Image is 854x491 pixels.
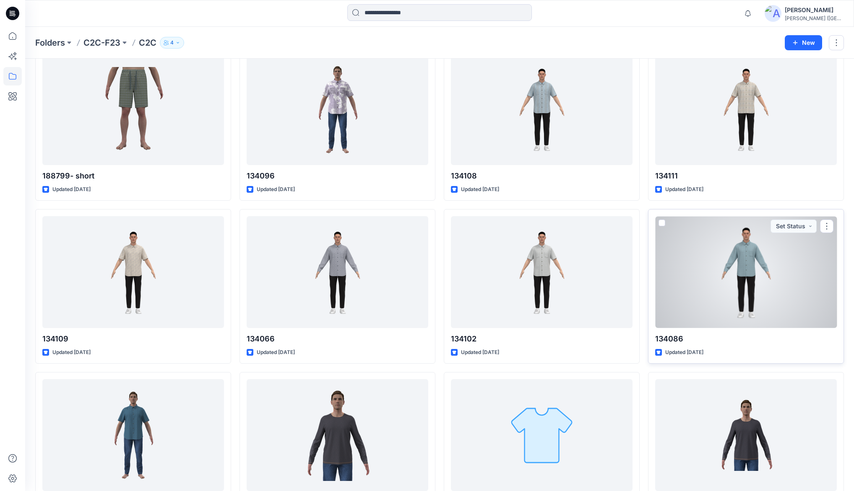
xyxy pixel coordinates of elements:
[42,379,224,491] a: 134019
[257,348,295,357] p: Updated [DATE]
[785,5,844,15] div: [PERSON_NAME]
[247,54,428,165] a: 134096
[451,216,633,328] a: 134102
[247,216,428,328] a: 134066
[42,170,224,182] p: 188799- short
[83,37,120,49] a: C2C-F23
[139,37,156,49] p: C2C
[247,170,428,182] p: 134096
[655,379,837,491] a: 144701 Revised 29-05-2025
[785,15,844,21] div: [PERSON_NAME] ([GEOGRAPHIC_DATA]) Exp...
[160,37,184,49] button: 4
[35,37,65,49] a: Folders
[665,348,703,357] p: Updated [DATE]
[42,216,224,328] a: 134109
[257,185,295,194] p: Updated [DATE]
[247,333,428,345] p: 134066
[461,185,499,194] p: Updated [DATE]
[247,379,428,491] a: 144701 Revised 02-06-2025
[655,54,837,165] a: 134111
[52,348,91,357] p: Updated [DATE]
[765,5,781,22] img: avatar
[451,54,633,165] a: 134108
[451,379,633,491] a: 144701 Revised 02-06-2025
[170,38,174,47] p: 4
[655,333,837,345] p: 134086
[52,185,91,194] p: Updated [DATE]
[785,35,822,50] button: New
[451,333,633,345] p: 134102
[655,216,837,328] a: 134086
[665,185,703,194] p: Updated [DATE]
[42,333,224,345] p: 134109
[655,170,837,182] p: 134111
[451,170,633,182] p: 134108
[42,54,224,165] a: 188799- short
[461,348,499,357] p: Updated [DATE]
